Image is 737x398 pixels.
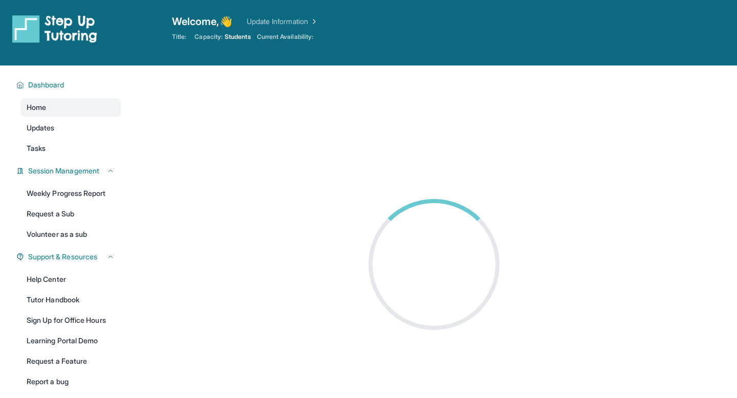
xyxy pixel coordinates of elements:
[20,352,121,370] a: Request a Feature
[24,252,115,262] button: Support & Resources
[225,33,251,41] span: Students
[20,270,121,289] a: Help Center
[257,33,313,41] span: Current Availability:
[28,80,64,90] span: Dashboard
[20,205,121,223] a: Request a Sub
[194,33,223,41] span: Capacity:
[27,123,55,133] span: Updates
[172,14,232,29] span: Welcome, 👋
[28,252,97,262] span: Support & Resources
[27,143,46,153] span: Tasks
[20,225,121,244] a: Volunteer as a sub
[20,291,121,309] a: Tutor Handbook
[27,102,46,113] span: Home
[172,33,186,41] span: Title:
[24,166,115,176] button: Session Management
[20,331,121,350] a: Learning Portal Demo
[20,311,121,329] a: Sign Up for Office Hours
[20,98,121,117] a: Home
[28,166,99,176] span: Session Management
[20,184,121,203] a: Weekly Progress Report
[20,139,121,158] a: Tasks
[20,372,121,391] a: Report a bug
[24,80,115,90] button: Dashboard
[20,119,121,137] a: Updates
[12,14,97,43] img: logo
[247,16,318,27] a: Update Information
[308,16,318,27] img: Chevron Right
